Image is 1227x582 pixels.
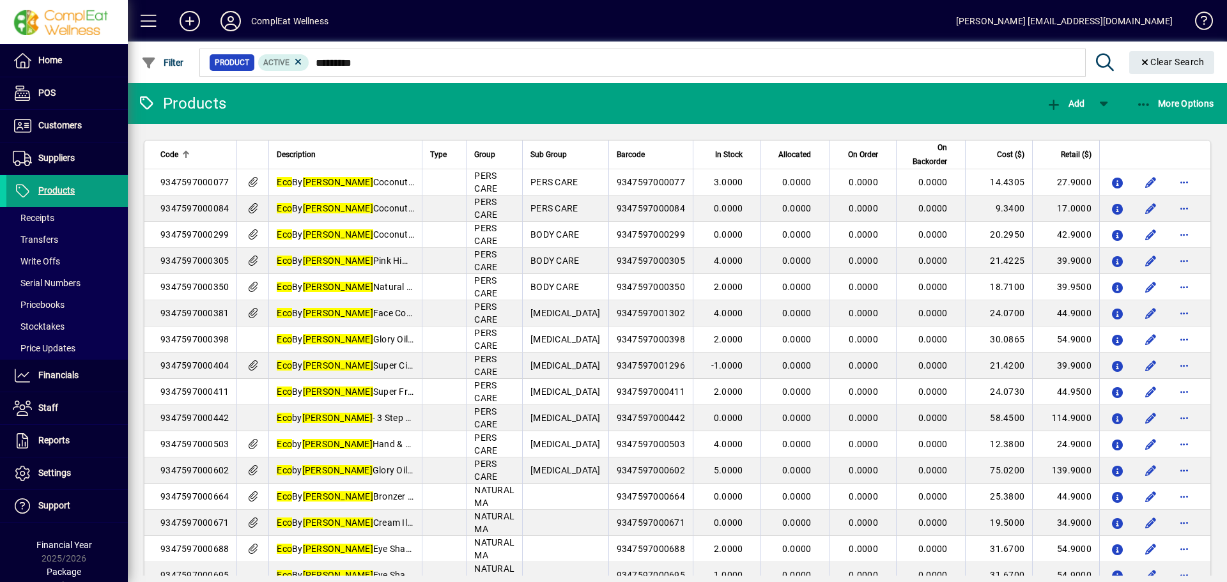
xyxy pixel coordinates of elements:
td: 39.9000 [1032,248,1099,274]
span: PERS CARE [530,203,578,213]
span: 3.0000 [714,177,743,187]
button: Edit [1141,381,1161,402]
span: 0.0000 [782,308,812,318]
span: By Super Citrus Cleanser 200ml [277,360,489,371]
div: On Backorder [904,141,959,169]
a: POS [6,77,128,109]
a: Write Offs [6,250,128,272]
span: 0.0000 [782,177,812,187]
a: Transfers [6,229,128,250]
a: Settings [6,457,128,489]
span: Filter [141,57,184,68]
em: Eco [277,256,292,266]
span: 0.0000 [918,308,948,318]
span: 0.0000 [714,203,743,213]
span: On Backorder [904,141,947,169]
span: Products [38,185,75,195]
span: Type [430,148,447,162]
span: Transfers [13,234,58,245]
span: [MEDICAL_DATA] [530,413,601,423]
span: PERS CARE [474,328,497,351]
span: Serial Numbers [13,278,81,288]
span: 9347597000305 [160,256,229,266]
span: Staff [38,402,58,413]
em: Eco [277,517,292,528]
span: PERS CARE [474,459,497,482]
div: Type [430,148,458,162]
td: 25.3800 [965,484,1032,510]
a: Serial Numbers [6,272,128,294]
button: Edit [1141,512,1161,533]
span: 0.0000 [918,387,948,397]
td: 19.5000 [965,510,1032,536]
span: 9347597000398 [160,334,229,344]
button: More options [1174,172,1194,192]
span: [MEDICAL_DATA] [530,360,601,371]
span: 9347597000688 [617,544,685,554]
a: Support [6,490,128,522]
span: 0.0000 [782,413,812,423]
a: Stocktakes [6,316,128,337]
span: Pricebooks [13,300,65,310]
a: Knowledge Base [1185,3,1211,44]
span: 0.0000 [782,334,812,344]
span: Support [38,500,70,510]
button: More options [1174,250,1194,271]
mat-chip: Activation Status: Active [258,54,309,71]
span: Barcode [617,148,645,162]
span: 0.0000 [918,413,948,423]
em: Eco [277,491,292,502]
span: 2.0000 [714,387,743,397]
span: 0.0000 [918,544,948,554]
span: 0.0000 [849,517,878,528]
span: 0.0000 [849,491,878,502]
button: More options [1174,381,1194,402]
span: 9347597000398 [617,334,685,344]
span: BODY CARE [530,229,579,240]
span: PERS CARE [474,197,497,220]
span: 9347597000381 [160,308,229,318]
td: 44.9000 [1032,484,1099,510]
button: Edit [1141,224,1161,245]
td: 17.0000 [1032,195,1099,222]
span: 9347597001296 [617,360,685,371]
span: 2.0000 [714,544,743,554]
span: Code [160,148,178,162]
span: 0.0000 [918,256,948,266]
span: By Coconut Deodorant 60ml [277,203,476,213]
div: Sub Group [530,148,601,162]
td: 54.9000 [1032,326,1099,353]
span: Reports [38,435,70,445]
span: PERS CARE [474,249,497,272]
span: 9347597000077 [617,177,685,187]
em: Eco [277,308,292,318]
em: Eco [277,439,292,449]
span: PERS CARE [474,171,497,194]
span: 0.0000 [918,203,948,213]
button: Edit [1141,434,1161,454]
span: 0.0000 [849,308,878,318]
button: More options [1174,224,1194,245]
td: 21.4225 [965,248,1032,274]
span: 9347597000664 [617,491,685,502]
button: More options [1174,329,1194,349]
span: by Glory Oil 100ml [277,465,435,475]
button: Profile [210,10,251,33]
td: 9.3400 [965,195,1032,222]
td: 34.9000 [1032,510,1099,536]
em: [PERSON_NAME] [303,517,373,528]
span: [MEDICAL_DATA] [530,465,601,475]
span: BODY CARE [530,282,579,292]
div: Barcode [617,148,685,162]
span: 0.0000 [714,491,743,502]
span: 4.0000 [714,439,743,449]
span: 9347597000688 [160,544,229,554]
a: Financials [6,360,128,392]
span: 0.0000 [782,491,812,502]
span: [MEDICAL_DATA] [530,387,601,397]
span: PERS CARE [474,302,497,325]
span: 0.0000 [782,439,812,449]
span: By Bronzer 14g [277,491,423,502]
span: 5.0000 [714,465,743,475]
span: PERS CARE [530,177,578,187]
